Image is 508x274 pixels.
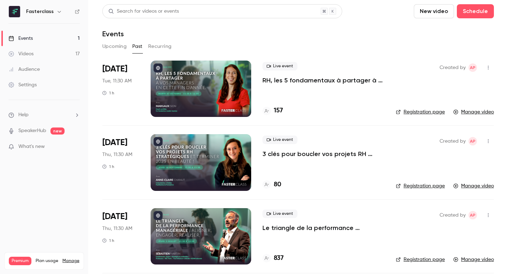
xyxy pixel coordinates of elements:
[26,8,54,15] h6: Fasterclass
[50,127,65,135] span: new
[262,150,385,158] a: 3 clés pour boucler vos projets RH stratégiques et terminer 2025 en beauté !
[274,180,281,189] h4: 80
[102,90,114,96] div: 1 h
[274,106,283,116] h4: 157
[18,127,46,135] a: SpeakerHub
[396,108,445,116] a: Registration page
[262,180,281,189] a: 80
[440,137,466,145] span: Created by
[18,143,45,150] span: What's new
[148,41,172,52] button: Recurring
[453,182,494,189] a: Manage video
[414,4,454,18] button: New video
[453,256,494,263] a: Manage video
[102,30,124,38] h1: Events
[262,210,297,218] span: Live event
[8,66,40,73] div: Audience
[9,6,20,17] img: Fasterclass
[36,258,58,264] span: Plan usage
[470,137,476,145] span: AP
[102,238,114,243] div: 1 h
[102,164,114,169] div: 1 h
[8,81,37,88] div: Settings
[396,256,445,263] a: Registration page
[102,134,139,191] div: Sep 18 Thu, 11:30 AM (Europe/Paris)
[102,151,132,158] span: Thu, 11:30 AM
[262,106,283,116] a: 157
[440,63,466,72] span: Created by
[8,111,80,119] li: help-dropdown-opener
[9,257,31,265] span: Premium
[18,111,29,119] span: Help
[62,258,79,264] a: Manage
[8,35,33,42] div: Events
[8,50,34,57] div: Videos
[102,61,139,117] div: Oct 7 Tue, 11:30 AM (Europe/Paris)
[468,137,477,145] span: Amory Panné
[457,4,494,18] button: Schedule
[132,41,143,52] button: Past
[262,254,284,263] a: 837
[102,225,132,232] span: Thu, 11:30 AM
[108,8,179,15] div: Search for videos or events
[274,254,284,263] h4: 837
[396,182,445,189] a: Registration page
[440,211,466,219] span: Created by
[262,76,385,85] a: RH, les 5 fondamentaux à partager à vos managers en cette fin d’année.
[468,63,477,72] span: Amory Panné
[102,63,127,75] span: [DATE]
[468,211,477,219] span: Amory Panné
[262,136,297,144] span: Live event
[470,63,476,72] span: AP
[102,41,127,52] button: Upcoming
[102,208,139,264] div: Jul 3 Thu, 11:30 AM (Europe/Paris)
[102,211,127,222] span: [DATE]
[453,108,494,116] a: Manage video
[102,137,127,148] span: [DATE]
[470,211,476,219] span: AP
[262,62,297,70] span: Live event
[102,77,132,85] span: Tue, 11:30 AM
[262,224,385,232] a: Le triangle de la performance managériale : Aligner, Engager, Réaliser.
